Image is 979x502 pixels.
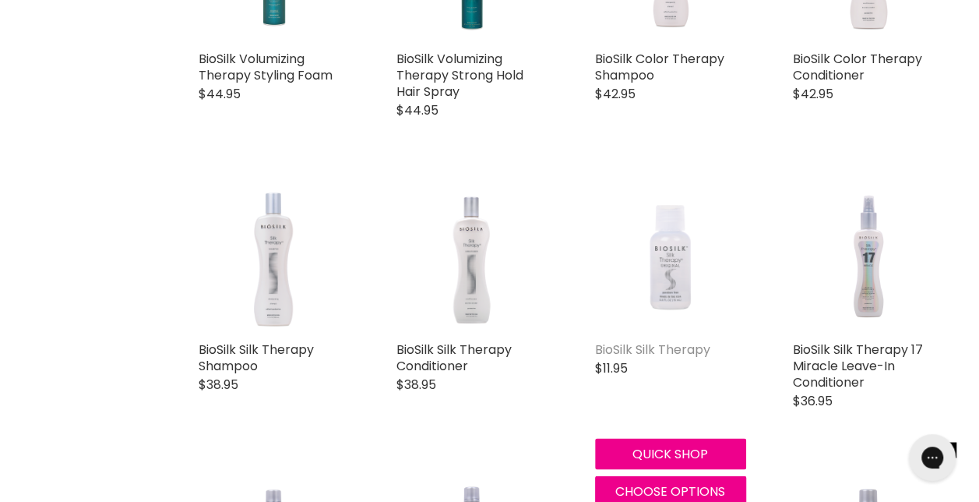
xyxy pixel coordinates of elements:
span: $42.95 [595,85,636,103]
a: BioSilk Color Therapy Shampoo [595,50,724,84]
a: BioSilk Silk Therapy 17 Miracle Leave-In Conditioner [793,182,944,334]
span: $44.95 [396,101,438,119]
span: $44.95 [199,85,241,103]
img: BioSilk Silk Therapy Conditioner [423,182,521,334]
a: BioSilk Silk Therapy BioSilk Silk Therapy [595,182,746,334]
img: BioSilk Silk Therapy [622,182,718,334]
a: BioSilk Silk Therapy Shampoo [199,341,314,375]
a: BioSilk Volumizing Therapy Styling Foam [199,50,333,84]
span: $11.95 [595,359,628,377]
a: BioSilk Silk Therapy 17 Miracle Leave-In Conditioner [793,341,923,391]
img: BioSilk Silk Therapy Shampoo [230,182,319,334]
a: BioSilk Color Therapy Conditioner [793,50,922,84]
iframe: Gorgias live chat messenger [901,429,963,486]
a: BioSilk Silk Therapy Conditioner [396,341,512,375]
a: BioSilk Silk Therapy Shampoo BioSilk Silk Therapy Shampoo [199,182,350,334]
button: Quick shop [595,438,746,469]
span: $38.95 [396,376,436,394]
a: BioSilk Silk Therapy [595,341,710,359]
span: $42.95 [793,85,833,103]
a: BioSilk Volumizing Therapy Strong Hold Hair Spray [396,50,523,101]
span: Choose options [615,482,725,500]
span: $36.95 [793,392,833,410]
span: $38.95 [199,376,238,394]
img: BioSilk Silk Therapy 17 Miracle Leave-In Conditioner [833,182,903,334]
a: BioSilk Silk Therapy Conditioner BioSilk Silk Therapy Conditioner [396,182,548,334]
